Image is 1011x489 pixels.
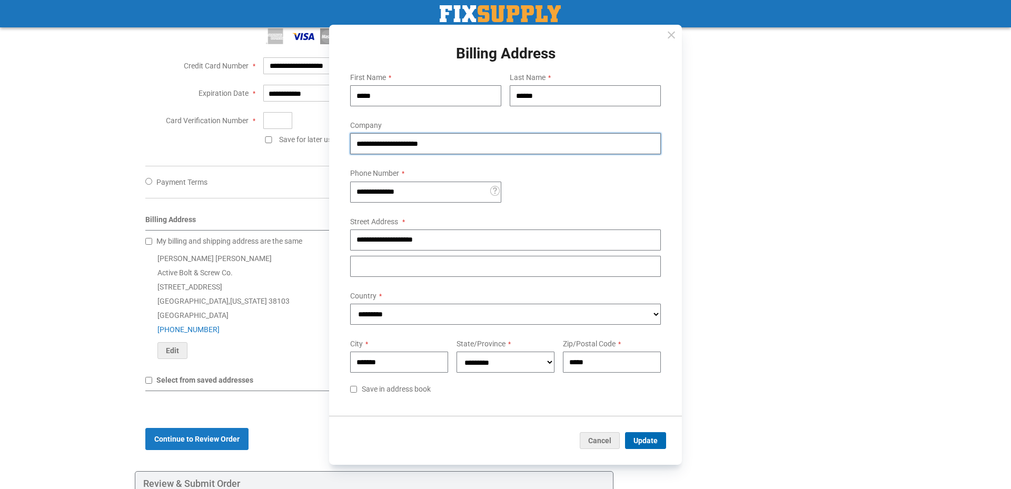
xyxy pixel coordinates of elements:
[263,28,288,44] img: American Express
[157,325,220,334] a: [PHONE_NUMBER]
[184,62,249,70] span: Credit Card Number
[580,432,620,449] button: Cancel
[145,214,603,231] div: Billing Address
[350,121,382,129] span: Company
[457,340,506,348] span: State/Province
[145,252,603,359] div: [PERSON_NAME] [PERSON_NAME] Active Bolt & Screw Co. [STREET_ADDRESS] [GEOGRAPHIC_DATA] , 38103 [G...
[350,292,376,300] span: Country
[362,385,431,393] span: Save in address book
[510,73,546,82] span: Last Name
[350,340,363,348] span: City
[625,432,666,449] button: Update
[320,28,344,44] img: MasterCard
[563,340,616,348] span: Zip/Postal Code
[292,28,316,44] img: Visa
[154,435,240,443] span: Continue to Review Order
[350,217,398,226] span: Street Address
[145,428,249,450] button: Continue to Review Order
[440,5,561,22] a: store logo
[156,376,253,384] span: Select from saved addresses
[156,178,207,186] span: Payment Terms
[166,346,179,355] span: Edit
[633,436,658,445] span: Update
[156,237,302,245] span: My billing and shipping address are the same
[588,436,611,445] span: Cancel
[440,5,561,22] img: Fix Industrial Supply
[230,297,267,305] span: [US_STATE]
[279,135,338,144] span: Save for later use.
[199,89,249,97] span: Expiration Date
[350,169,399,177] span: Phone Number
[342,45,669,62] h1: Billing Address
[157,342,187,359] button: Edit
[350,73,386,82] span: First Name
[166,116,249,125] span: Card Verification Number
